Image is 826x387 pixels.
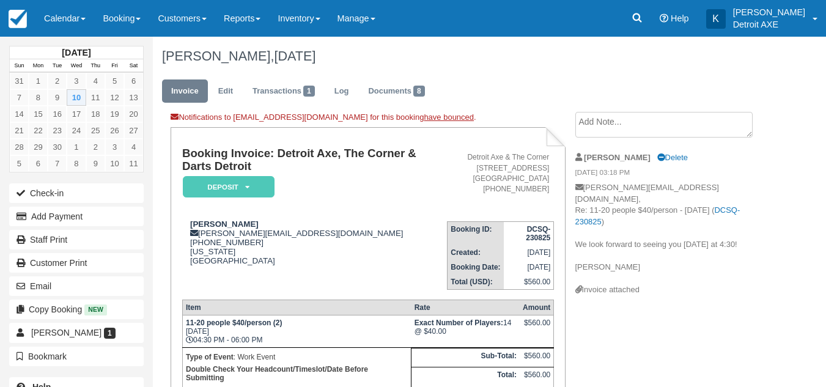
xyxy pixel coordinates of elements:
[182,300,411,315] th: Item
[10,73,29,89] a: 31
[9,207,144,226] button: Add Payment
[67,122,86,139] a: 24
[424,112,474,122] a: have bounced
[104,328,116,339] span: 1
[86,122,105,139] a: 25
[706,9,726,29] div: K
[124,122,143,139] a: 27
[575,284,764,296] div: Invoice attached
[182,147,447,172] h1: Booking Invoice: Detroit Axe, The Corner & Darts Detroit
[10,155,29,172] a: 5
[186,319,282,327] strong: 11-20 people $40/person (2)
[9,253,144,273] a: Customer Print
[84,304,107,315] span: New
[10,59,29,73] th: Sun
[86,139,105,155] a: 2
[105,106,124,122] a: 19
[243,79,324,103] a: Transactions1
[29,89,48,106] a: 8
[10,89,29,106] a: 7
[411,348,520,367] th: Sub-Total:
[124,89,143,106] a: 13
[520,300,554,315] th: Amount
[448,221,504,245] th: Booking ID:
[733,6,805,18] p: [PERSON_NAME]
[124,155,143,172] a: 11
[29,73,48,89] a: 1
[29,139,48,155] a: 29
[162,79,208,103] a: Invoice
[9,323,144,342] a: [PERSON_NAME] 1
[67,73,86,89] a: 3
[9,10,27,28] img: checkfront-main-nav-mini-logo.png
[86,106,105,122] a: 18
[10,106,29,122] a: 14
[29,155,48,172] a: 6
[48,89,67,106] a: 9
[86,89,105,106] a: 11
[10,139,29,155] a: 28
[124,106,143,122] a: 20
[29,106,48,122] a: 15
[67,155,86,172] a: 8
[448,260,504,275] th: Booking Date:
[575,205,740,226] a: DCSQ-230825
[124,59,143,73] th: Sat
[657,153,688,162] a: Delete
[671,13,689,23] span: Help
[162,49,763,64] h1: [PERSON_NAME],
[105,122,124,139] a: 26
[411,300,520,315] th: Rate
[504,275,554,290] td: $560.00
[660,14,668,23] i: Help
[411,367,520,386] th: Total:
[86,73,105,89] a: 4
[105,73,124,89] a: 5
[520,348,554,367] td: $560.00
[575,168,764,181] em: [DATE] 03:18 PM
[9,347,144,366] button: Bookmark
[303,86,315,97] span: 1
[9,276,144,296] button: Email
[105,59,124,73] th: Fri
[171,112,566,127] div: Notifications to [EMAIL_ADDRESS][DOMAIN_NAME] for this booking .
[67,106,86,122] a: 17
[31,328,101,337] span: [PERSON_NAME]
[520,367,554,386] td: $560.00
[105,89,124,106] a: 12
[183,176,275,197] em: Deposit
[411,315,520,347] td: 14 @ $40.00
[325,79,358,103] a: Log
[124,73,143,89] a: 6
[29,122,48,139] a: 22
[504,245,554,260] td: [DATE]
[733,18,805,31] p: Detroit AXE
[186,351,408,363] p: : Work Event
[67,89,86,106] a: 10
[67,139,86,155] a: 1
[48,73,67,89] a: 2
[105,155,124,172] a: 10
[413,86,425,97] span: 8
[62,48,90,57] strong: [DATE]
[448,245,504,260] th: Created:
[186,353,234,361] strong: Type of Event
[209,79,242,103] a: Edit
[9,300,144,319] button: Copy Booking New
[10,122,29,139] a: 21
[48,59,67,73] th: Tue
[182,175,270,198] a: Deposit
[105,139,124,155] a: 3
[67,59,86,73] th: Wed
[452,152,549,194] address: Detroit Axe & The Corner [STREET_ADDRESS] [GEOGRAPHIC_DATA] [PHONE_NUMBER]
[86,59,105,73] th: Thu
[182,219,447,265] div: [PERSON_NAME][EMAIL_ADDRESS][DOMAIN_NAME] [PHONE_NUMBER] [US_STATE] [GEOGRAPHIC_DATA]
[274,48,315,64] span: [DATE]
[526,225,550,242] strong: DCSQ-230825
[48,139,67,155] a: 30
[48,106,67,122] a: 16
[29,59,48,73] th: Mon
[48,155,67,172] a: 7
[415,319,503,327] strong: Exact Number of Players
[86,155,105,172] a: 9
